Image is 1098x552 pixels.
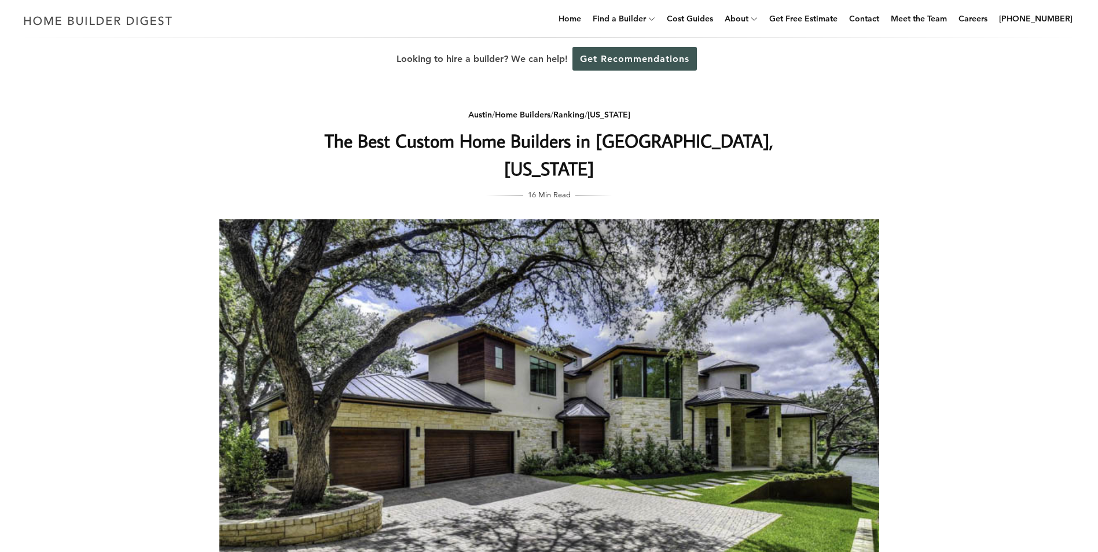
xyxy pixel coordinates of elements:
a: Ranking [553,109,585,120]
div: / / / [318,108,780,122]
a: [US_STATE] [587,109,630,120]
img: Home Builder Digest [19,9,178,32]
a: Get Recommendations [572,47,697,71]
h1: The Best Custom Home Builders in [GEOGRAPHIC_DATA], [US_STATE] [318,127,780,182]
a: Home Builders [495,109,550,120]
span: 16 Min Read [528,188,571,201]
a: Austin [468,109,492,120]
